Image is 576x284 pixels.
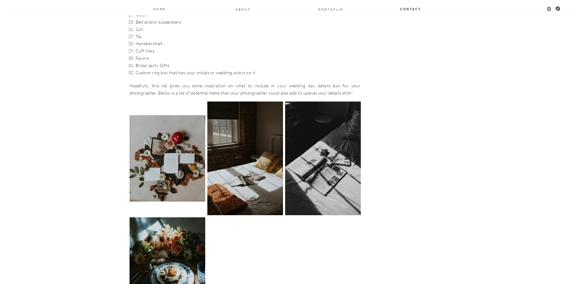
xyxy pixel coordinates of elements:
li: Tie [136,33,361,40]
li: Handkerchief [136,40,361,47]
a: PORTOFLIO [316,7,346,12]
img: 32 things to pack for your wedding day detail photos 2 [130,115,205,201]
a: Home [153,6,166,11]
p: Hopefully, this list gives you some inspiration on what to include in your wedding day details bo... [130,82,361,97]
a: Contact [400,6,422,11]
a: About [235,7,251,12]
li: Custom ring box that has your initials or wedding colors on it [136,69,361,76]
img: 32 things to pack for your wedding day detail photos 4 [285,102,361,215]
li: Bridal party Gifts [136,62,361,69]
li: Favors [136,55,361,62]
img: 32 things to pack for your wedding day detail photos 3 [207,102,283,215]
li: Cuff links [136,47,361,55]
li: Suit [136,26,361,33]
li: Belt and/or suspenders [136,18,361,26]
